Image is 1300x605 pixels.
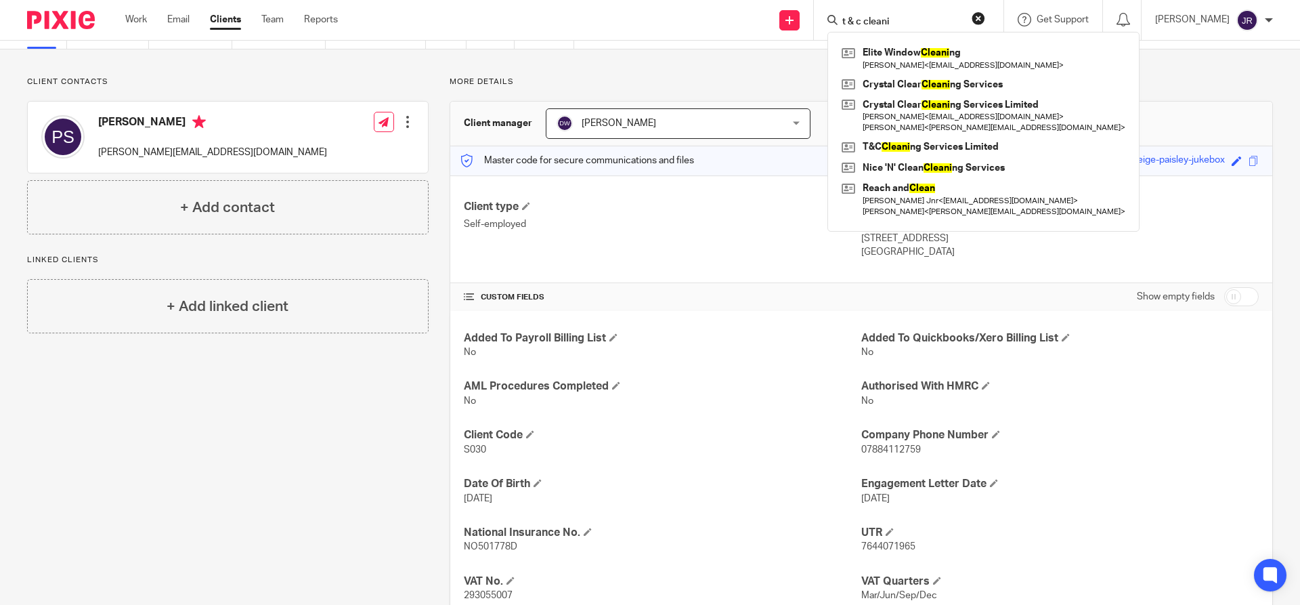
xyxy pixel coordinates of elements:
[464,396,476,406] span: No
[464,526,861,540] h4: National Insurance No.
[1085,153,1225,169] div: sugarfilled-beige-paisley-jukebox
[582,119,656,128] span: [PERSON_NAME]
[861,396,873,406] span: No
[180,197,275,218] h4: + Add contact
[464,200,861,214] h4: Client type
[464,428,861,442] h4: Client Code
[464,331,861,346] h4: Added To Payroll Billing List
[972,12,985,25] button: Clear
[464,445,486,455] span: S030
[1037,15,1089,24] span: Get Support
[861,542,915,551] span: 7644071965
[464,117,532,130] h3: Client manager
[861,232,1259,245] p: [STREET_ADDRESS]
[861,245,1259,259] p: [GEOGRAPHIC_DATA]
[464,217,861,231] p: Self-employed
[1137,290,1215,304] label: Show empty fields
[261,13,284,26] a: Team
[861,591,937,600] span: Mar/Jun/Sep/Dec
[450,77,1273,87] p: More details
[1236,9,1258,31] img: svg%3E
[861,428,1259,442] h4: Company Phone Number
[464,494,492,503] span: [DATE]
[861,445,921,455] span: 07884112759
[27,11,95,29] img: Pixie
[27,77,429,87] p: Client contacts
[464,477,861,491] h4: Date Of Birth
[841,16,963,28] input: Search
[41,115,85,159] img: svg%3E
[861,575,1259,589] h4: VAT Quarters
[464,591,513,600] span: 293055007
[861,331,1259,346] h4: Added To Quickbooks/Xero Billing List
[464,348,476,357] span: No
[861,494,890,503] span: [DATE]
[1155,13,1230,26] p: [PERSON_NAME]
[861,379,1259,394] h4: Authorised With HMRC
[861,348,873,357] span: No
[192,115,206,129] i: Primary
[167,13,190,26] a: Email
[460,154,694,167] p: Master code for secure communications and files
[861,526,1259,540] h4: UTR
[861,477,1259,491] h4: Engagement Letter Date
[464,379,861,394] h4: AML Procedures Completed
[98,146,327,159] p: [PERSON_NAME][EMAIL_ADDRESS][DOMAIN_NAME]
[464,292,861,303] h4: CUSTOM FIELDS
[210,13,241,26] a: Clients
[464,542,517,551] span: NO501778D
[304,13,338,26] a: Reports
[464,575,861,589] h4: VAT No.
[98,115,327,132] h4: [PERSON_NAME]
[557,115,573,131] img: svg%3E
[167,296,288,317] h4: + Add linked client
[27,255,429,266] p: Linked clients
[125,13,147,26] a: Work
